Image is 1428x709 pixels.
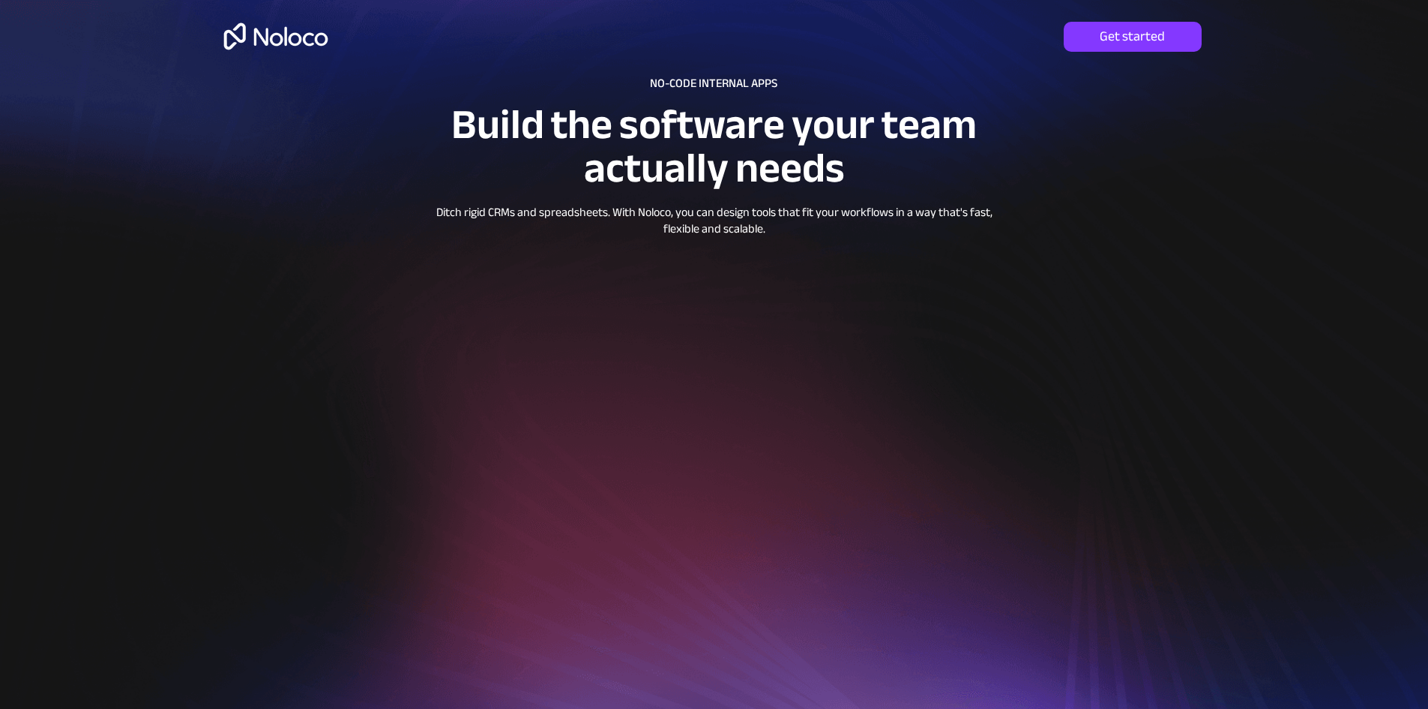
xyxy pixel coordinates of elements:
iframe: Platform overview [298,252,1128,698]
span: Build the software your team actually needs [451,86,977,207]
span: Ditch rigid CRMs and spreadsheets. With Noloco, you can design tools that fit your workflows in a... [436,201,992,240]
span: NO-CODE INTERNAL APPS [650,72,777,95]
span: Get started [1064,29,1202,45]
a: Get started [1064,22,1202,52]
